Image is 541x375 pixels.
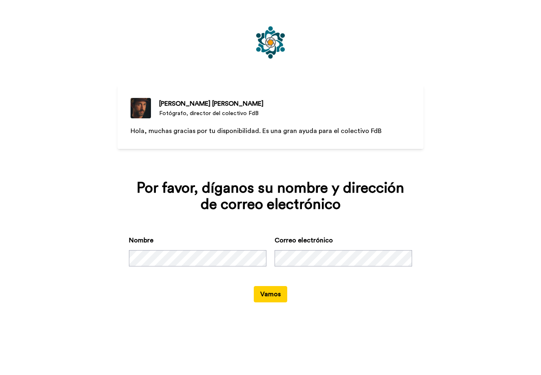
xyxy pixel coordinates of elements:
img: Fotógrafo, director del colectivo FdB [131,98,151,118]
div: Fotógrafo, director del colectivo FdB [159,109,264,118]
label: Nombre [129,235,153,245]
label: Correo electrónico [275,235,333,245]
div: Por favor, díganos su nombre y dirección de correo electrónico [129,180,412,213]
span: Hola, muchas gracias por tu disponibilidad. Es una gran ayuda para el colectivo FdB [131,128,381,134]
div: [PERSON_NAME] [PERSON_NAME] [159,99,264,109]
img: https://cdn.bonjoro.com/media/1c1736c0-d720-440e-a198-f6d7ea2ec5c9/86276221-279d-4532-92c6-6f7df6... [254,26,287,59]
button: Vamos [254,286,287,302]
